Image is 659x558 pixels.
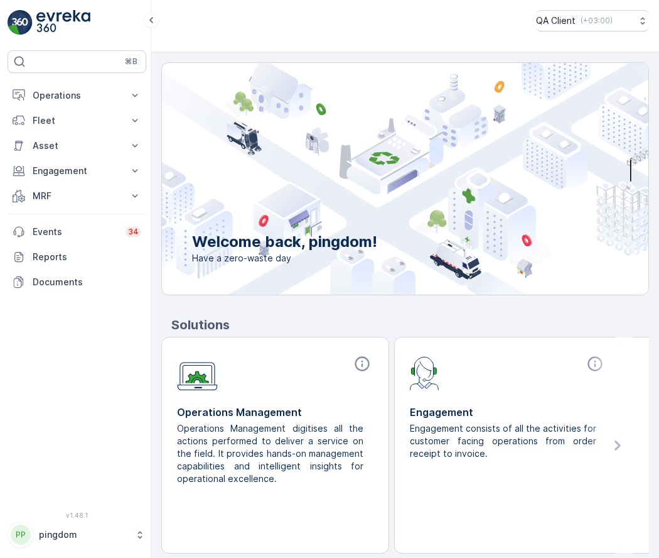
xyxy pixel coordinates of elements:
[105,63,648,295] img: city illustration
[33,139,121,152] p: Asset
[33,190,121,202] p: MRF
[410,355,439,390] img: module-icon
[11,525,31,545] div: PP
[8,133,146,158] button: Asset
[8,83,146,108] button: Operations
[128,227,139,237] p: 34
[33,165,121,177] p: Engagement
[36,10,90,35] img: logo_light-DOdMpM7g.png
[33,114,121,127] p: Fleet
[536,14,576,27] p: QA Client
[536,10,649,31] button: QA Client(+03:00)
[410,405,606,420] p: Engagement
[33,276,141,288] p: Documents
[39,528,129,541] p: pingdom
[171,315,649,334] p: Solutions
[177,422,363,485] p: Operations Management digitises all the actions performed to deliver a service on the field. It p...
[192,252,377,265] span: Have a zero-waste day
[192,232,377,252] p: Welcome back, pingdom!
[8,108,146,133] button: Fleet
[8,10,33,35] img: logo
[33,89,121,102] p: Operations
[8,158,146,183] button: Engagement
[8,270,146,295] a: Documents
[8,244,146,270] a: Reports
[177,405,373,420] p: Operations Management
[8,183,146,209] button: MRF
[410,422,596,460] p: Engagement consists of all the activities for customer facing operations from order receipt to in...
[8,511,146,519] span: v 1.48.1
[581,16,613,26] p: ( +03:00 )
[8,219,146,244] a: Events34
[177,355,218,391] img: module-icon
[125,57,137,67] p: ⌘B
[33,251,141,263] p: Reports
[33,226,118,238] p: Events
[8,522,146,548] button: PPpingdom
